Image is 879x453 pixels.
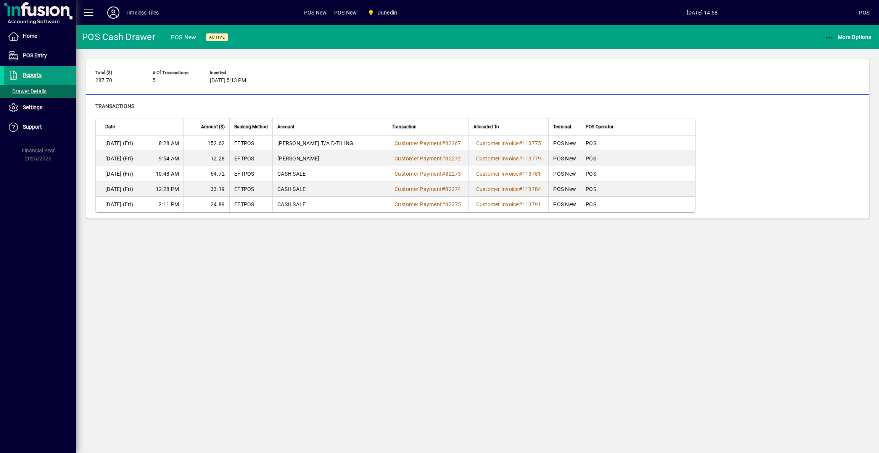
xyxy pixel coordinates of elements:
[304,6,327,19] span: POS New
[442,201,445,207] span: #
[548,151,581,166] td: POS New
[95,70,141,75] span: Total ($)
[82,31,155,43] div: POS Cash Drawer
[823,30,873,44] button: More Options
[522,140,541,146] span: 113775
[392,185,464,193] a: Customer Payment#82274
[277,123,295,131] span: Account
[581,136,695,151] td: POS
[548,197,581,212] td: POS New
[445,186,461,192] span: 82274
[473,170,544,178] a: Customer Invoice#113781
[392,154,464,163] a: Customer Payment#82272
[4,118,76,137] a: Support
[445,171,461,177] span: 82273
[4,85,76,98] a: Drawer Details
[476,140,519,146] span: Customer Invoice
[95,78,112,84] span: 287.70
[4,46,76,65] a: POS Entry
[473,123,499,131] span: Allocated To
[394,201,442,207] span: Customer Payment
[229,136,272,151] td: EFTPOS
[442,186,445,192] span: #
[210,78,246,84] span: [DATE] 5:13 PM
[156,170,179,178] span: 10:48 AM
[586,123,613,131] span: POS Operator
[105,139,133,147] span: [DATE] (Fri)
[519,201,522,207] span: #
[184,151,229,166] td: 12.28
[201,123,225,131] span: Amount ($)
[476,201,519,207] span: Customer Invoice
[548,136,581,151] td: POS New
[445,201,461,207] span: 82275
[519,171,522,177] span: #
[23,33,37,39] span: Home
[392,139,464,147] a: Customer Payment#82267
[184,181,229,197] td: 33.19
[394,171,442,177] span: Customer Payment
[364,6,400,19] span: Dunedin
[394,140,442,146] span: Customer Payment
[334,6,357,19] span: POS New
[519,140,522,146] span: #
[392,123,417,131] span: Transaction
[184,197,229,212] td: 24.89
[581,166,695,181] td: POS
[229,151,272,166] td: EFTPOS
[473,154,544,163] a: Customer Invoice#113779
[548,166,581,181] td: POS New
[272,151,387,166] td: [PERSON_NAME]
[105,123,115,131] span: Date
[473,139,544,147] a: Customer Invoice#113775
[229,197,272,212] td: EFTPOS
[581,181,695,197] td: POS
[473,185,544,193] a: Customer Invoice#113784
[519,186,522,192] span: #
[209,35,225,40] span: Active
[377,6,397,19] span: Dunedin
[442,140,445,146] span: #
[126,6,159,19] div: Timeless Tiles
[229,166,272,181] td: EFTPOS
[581,151,695,166] td: POS
[476,186,519,192] span: Customer Invoice
[105,170,133,178] span: [DATE] (Fri)
[23,52,47,58] span: POS Entry
[156,185,179,193] span: 12:28 PM
[272,197,387,212] td: CASH SALE
[825,34,871,40] span: More Options
[105,185,133,193] span: [DATE] (Fri)
[522,186,541,192] span: 113784
[234,123,268,131] span: Banking Method
[522,201,541,207] span: 113791
[445,140,461,146] span: 82267
[546,6,859,19] span: [DATE] 14:58
[159,139,179,147] span: 8:28 AM
[4,98,76,117] a: Settings
[23,72,42,78] span: Reports
[272,136,387,151] td: [PERSON_NAME] T/A D-TILING
[95,103,134,109] span: Transactions
[105,155,133,162] span: [DATE] (Fri)
[153,70,198,75] span: # of Transactions
[153,78,156,84] span: 5
[548,181,581,197] td: POS New
[473,200,544,209] a: Customer Invoice#113791
[442,171,445,177] span: #
[519,155,522,162] span: #
[859,6,869,19] div: POS
[171,31,196,44] div: POS New
[159,201,179,208] span: 2:11 PM
[4,27,76,46] a: Home
[23,124,42,130] span: Support
[476,171,519,177] span: Customer Invoice
[392,170,464,178] a: Customer Payment#82273
[105,201,133,208] span: [DATE] (Fri)
[101,6,126,19] button: Profile
[581,197,695,212] td: POS
[394,155,442,162] span: Customer Payment
[394,186,442,192] span: Customer Payment
[392,200,464,209] a: Customer Payment#82275
[442,155,445,162] span: #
